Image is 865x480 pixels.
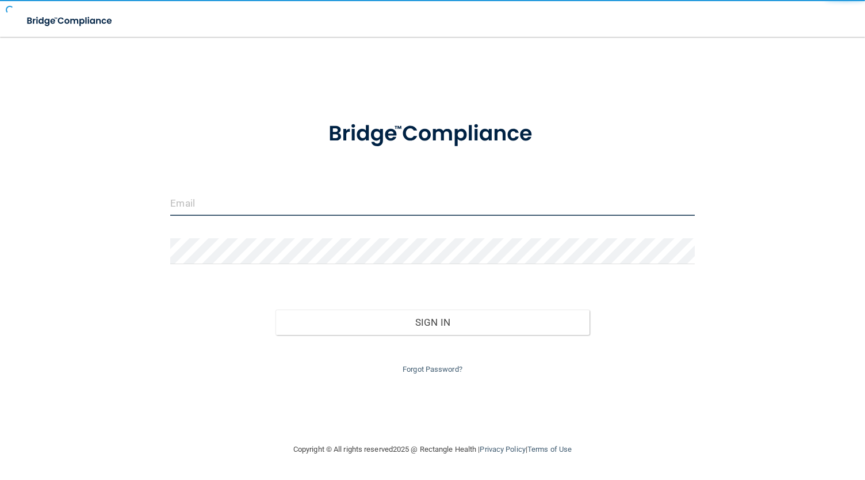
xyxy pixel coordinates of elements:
[306,106,560,162] img: bridge_compliance_login_screen.278c3ca4.svg
[527,445,572,454] a: Terms of Use
[275,310,590,335] button: Sign In
[480,445,525,454] a: Privacy Policy
[223,431,642,468] div: Copyright © All rights reserved 2025 @ Rectangle Health | |
[666,398,851,444] iframe: Drift Widget Chat Controller
[170,190,694,216] input: Email
[17,9,123,33] img: bridge_compliance_login_screen.278c3ca4.svg
[403,365,462,374] a: Forgot Password?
